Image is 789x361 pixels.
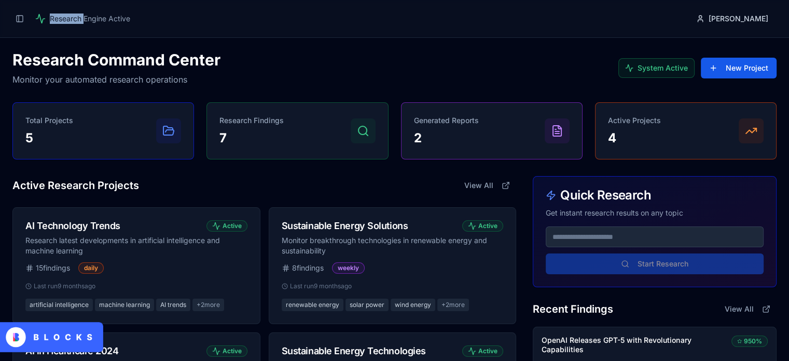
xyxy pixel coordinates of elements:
[731,336,768,347] div: 950 %
[95,299,154,311] span: machine learning
[25,345,119,357] div: AI in Healthcare 2024
[608,130,661,146] p: 4
[36,263,70,273] span: 15 findings
[608,115,661,126] p: Active Projects
[292,263,324,273] span: 8 findings
[282,235,504,256] p: Monitor breakthrough technologies in renewable energy and sustainability
[332,262,365,274] div: weekly
[12,73,220,86] p: Monitor your automated research operations
[414,115,479,126] p: Generated Reports
[12,50,220,69] h1: Research Command Center
[25,130,73,146] p: 5
[345,299,389,311] span: solar power
[78,262,104,274] div: daily
[718,300,777,318] button: View All
[12,178,139,193] h2: Active Research Projects
[282,345,426,357] div: Sustainable Energy Technologies
[478,222,497,230] span: active
[282,299,343,311] span: renewable energy
[437,299,469,311] span: + 2 more
[546,208,764,218] p: Get instant research results on any topic
[50,14,130,24] span: Research Engine Active
[701,58,777,78] button: New Project
[391,299,435,311] span: wind energy
[25,220,120,232] div: AI Technology Trends
[219,130,284,146] p: 7
[192,299,224,311] span: + 2 more
[223,347,242,355] span: active
[223,222,242,230] span: active
[533,302,613,316] h2: Recent Findings
[34,282,95,290] span: Last run 9 months ago
[414,130,479,146] p: 2
[25,115,73,126] p: Total Projects
[638,63,688,73] span: System Active
[219,115,284,126] p: Research Findings
[458,176,516,195] button: View All
[709,14,768,24] span: [PERSON_NAME]
[290,282,352,290] span: Last run 9 months ago
[25,299,93,311] span: artificial intelligence
[546,189,764,202] div: Quick Research
[542,336,725,354] h4: OpenAI Releases GPT-5 with Revolutionary Capabilities
[282,220,408,232] div: Sustainable Energy Solutions
[156,299,190,311] span: AI trends
[688,8,777,29] button: [PERSON_NAME]
[478,347,497,355] span: active
[25,235,247,256] p: Research latest developments in artificial intelligence and machine learning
